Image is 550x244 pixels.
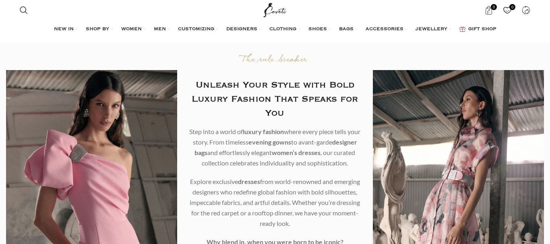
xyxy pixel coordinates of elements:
[269,21,300,37] a: CLOTHING
[366,26,403,33] span: ACCESSORIES
[86,26,109,33] span: SHOP BY
[459,27,465,32] img: GiftBag
[269,26,296,33] span: CLOTHING
[262,6,289,13] a: Site logo
[194,138,357,156] b: designer bags
[54,26,74,33] span: NEW IN
[499,2,516,18] a: 0
[499,2,516,18] div: My Wishlist
[491,4,497,10] span: 0
[468,26,496,33] span: GIFT SHOP
[366,21,407,37] a: ACCESSORIES
[189,78,360,120] h2: Unleash Your Style with Bold Luxury Fashion That Speaks for You
[416,21,451,37] a: JEWELLERY
[243,128,284,135] b: luxury fashion
[178,21,218,37] a: CUSTOMIZING
[189,54,360,66] p: The rule breaker
[238,178,260,185] b: dresses
[154,21,170,37] a: MEN
[178,26,214,33] span: CUSTOMIZING
[248,138,291,146] b: evening gowns
[226,21,261,37] a: DESIGNERS
[16,2,32,18] a: Search
[226,26,257,33] span: DESIGNERS
[121,21,146,37] a: WOMEN
[339,21,358,37] a: BAGS
[481,2,497,18] a: 0
[416,26,447,33] span: JEWELLERY
[308,26,327,33] span: SHOES
[121,26,142,33] span: WOMEN
[154,26,166,33] span: MEN
[86,21,113,37] a: SHOP BY
[272,149,320,156] b: women’s dresses
[54,21,78,37] a: NEW IN
[459,21,496,37] a: GIFT SHOP
[509,4,515,10] span: 0
[16,21,534,37] div: Main navigation
[339,26,354,33] span: BAGS
[189,126,360,168] p: Step into a world of where every piece tells your story. From timeless to avant-garde and effortl...
[308,21,331,37] a: SHOES
[189,176,360,229] p: Explore exclusive from world-renowned and emerging designers who redefine global fashion with bol...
